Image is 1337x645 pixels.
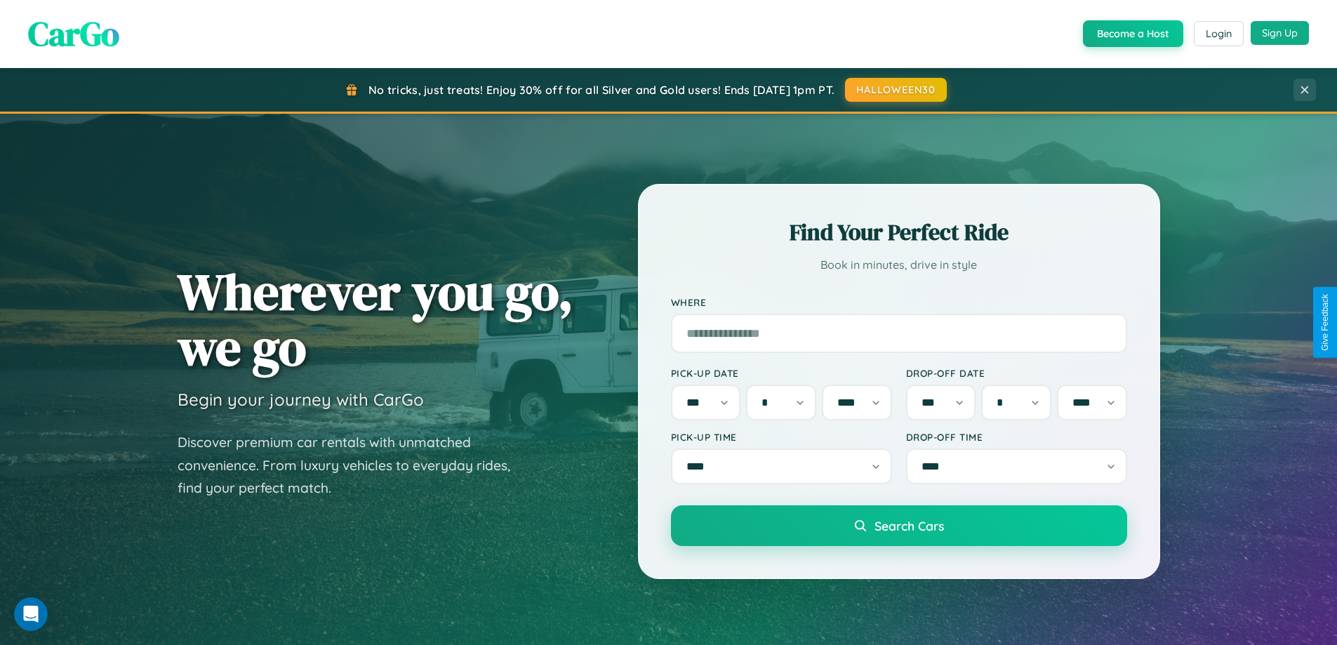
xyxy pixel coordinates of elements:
label: Pick-up Date [671,367,892,379]
span: Search Cars [874,518,944,533]
button: HALLOWEEN30 [845,78,947,102]
h1: Wherever you go, we go [178,264,573,375]
h3: Begin your journey with CarGo [178,389,424,410]
h2: Find Your Perfect Ride [671,217,1127,248]
label: Drop-off Time [906,431,1127,443]
button: Login [1194,21,1244,46]
button: Search Cars [671,505,1127,546]
p: Book in minutes, drive in style [671,255,1127,275]
label: Where [671,296,1127,308]
label: Pick-up Time [671,431,892,443]
span: No tricks, just treats! Enjoy 30% off for all Silver and Gold users! Ends [DATE] 1pm PT. [368,83,834,97]
span: CarGo [28,11,119,57]
p: Discover premium car rentals with unmatched convenience. From luxury vehicles to everyday rides, ... [178,431,528,500]
div: Give Feedback [1320,294,1330,351]
button: Become a Host [1083,20,1183,47]
iframe: Intercom live chat [14,597,48,631]
label: Drop-off Date [906,367,1127,379]
button: Sign Up [1251,21,1309,45]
